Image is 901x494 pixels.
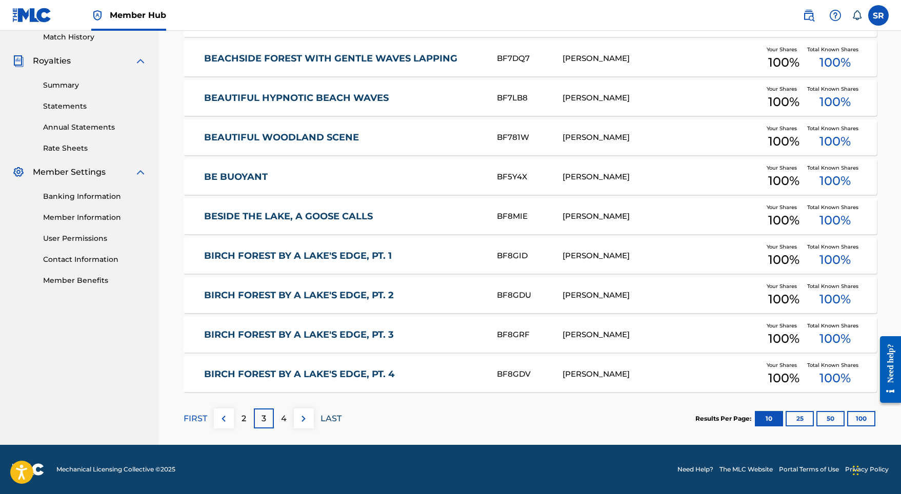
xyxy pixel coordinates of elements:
div: BF781W [497,132,563,143]
a: BIRCH FOREST BY A LAKE'S EDGE, PT. 3 [204,329,483,341]
p: Results Per Page: [695,414,754,423]
img: expand [134,166,147,178]
span: Member Settings [33,166,106,178]
a: User Permissions [43,233,147,244]
span: Your Shares [767,243,801,251]
iframe: Chat Widget [850,445,901,494]
span: Total Known Shares [807,203,863,211]
span: Member Hub [110,9,166,21]
div: [PERSON_NAME] [563,250,760,262]
span: 100 % [768,330,799,348]
span: Your Shares [767,282,801,290]
a: BEAUTIFUL HYPNOTIC BEACH WAVES [204,92,483,104]
p: 2 [242,413,246,425]
div: [PERSON_NAME] [563,211,760,222]
div: [PERSON_NAME] [563,171,760,183]
img: search [803,9,815,22]
span: Total Known Shares [807,85,863,93]
a: BIRCH FOREST BY A LAKE'S EDGE, PT. 1 [204,250,483,262]
span: 100 % [768,93,799,111]
p: FIRST [184,413,207,425]
span: 100 % [819,369,851,387]
a: Rate Sheets [43,143,147,154]
div: [PERSON_NAME] [563,132,760,143]
span: 100 % [819,211,851,230]
span: 100 % [819,93,851,111]
div: BF8GID [497,250,563,262]
p: LAST [321,413,342,425]
button: 100 [847,411,875,426]
div: User Menu [868,5,889,26]
span: Total Known Shares [807,164,863,172]
p: 3 [262,413,266,425]
div: [PERSON_NAME] [563,92,760,104]
a: Statements [43,101,147,112]
a: Annual Statements [43,122,147,133]
div: BF5Y4X [497,171,563,183]
span: Your Shares [767,322,801,330]
div: [PERSON_NAME] [563,368,760,380]
span: Total Known Shares [807,361,863,369]
span: 100 % [819,172,851,190]
button: 25 [786,411,814,426]
a: Summary [43,80,147,91]
span: Total Known Shares [807,243,863,251]
iframe: Resource Center [872,327,901,412]
a: BIRCH FOREST BY A LAKE'S EDGE, PT. 2 [204,290,483,301]
span: Your Shares [767,46,801,53]
span: 100 % [768,369,799,387]
img: Royalties [12,55,25,67]
div: BF8GDV [497,368,563,380]
span: Your Shares [767,85,801,93]
span: 100 % [768,172,799,190]
a: Member Information [43,212,147,223]
span: Total Known Shares [807,125,863,132]
span: Your Shares [767,125,801,132]
span: Your Shares [767,164,801,172]
span: Royalties [33,55,71,67]
span: 100 % [768,132,799,151]
button: 50 [816,411,845,426]
div: [PERSON_NAME] [563,329,760,341]
div: [PERSON_NAME] [563,53,760,65]
a: Match History [43,32,147,43]
img: expand [134,55,147,67]
div: BF8MIE [497,211,563,222]
span: 100 % [819,53,851,72]
a: Member Benefits [43,275,147,286]
span: Mechanical Licensing Collective © 2025 [56,465,175,474]
span: 100 % [819,290,851,308]
div: Help [825,5,846,26]
img: Member Settings [12,166,25,178]
a: Portal Terms of Use [779,465,839,474]
a: BESIDE THE LAKE, A GOOSE CALLS [204,211,483,222]
img: Top Rightsholder [91,9,104,22]
span: Total Known Shares [807,282,863,290]
span: Your Shares [767,203,801,211]
span: 100 % [768,251,799,269]
a: Contact Information [43,254,147,265]
a: BIRCH FOREST BY A LAKE'S EDGE, PT. 4 [204,368,483,380]
a: Privacy Policy [845,465,889,474]
span: 100 % [768,53,799,72]
img: MLC Logo [12,8,52,23]
span: 100 % [819,330,851,348]
div: Notifications [852,10,862,20]
p: 4 [281,413,287,425]
img: logo [12,463,44,476]
img: help [829,9,842,22]
div: [PERSON_NAME] [563,290,760,301]
a: Banking Information [43,191,147,202]
span: 100 % [768,290,799,308]
img: right [297,413,310,425]
span: Your Shares [767,361,801,369]
a: BEAUTIFUL WOODLAND SCENE [204,132,483,143]
div: BF7LB8 [497,92,563,104]
a: Public Search [798,5,819,26]
span: 100 % [768,211,799,230]
button: 10 [755,411,783,426]
div: BF8GDU [497,290,563,301]
span: Total Known Shares [807,322,863,330]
